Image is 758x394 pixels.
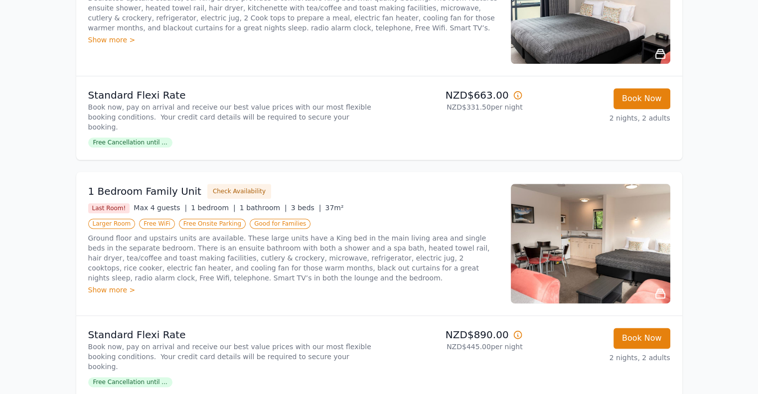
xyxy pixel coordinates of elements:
[88,219,136,229] span: Larger Room
[88,184,201,198] h3: 1 Bedroom Family Unit
[291,204,321,212] span: 3 beds |
[613,328,670,349] button: Book Now
[88,285,499,295] div: Show more >
[139,219,175,229] span: Free WiFi
[250,219,310,229] span: Good for Families
[383,342,523,352] p: NZD$445.00 per night
[88,88,375,102] p: Standard Flexi Rate
[531,353,670,363] p: 2 nights, 2 adults
[191,204,236,212] span: 1 bedroom |
[88,35,499,45] div: Show more >
[613,88,670,109] button: Book Now
[383,102,523,112] p: NZD$331.50 per night
[88,377,172,387] span: Free Cancellation until ...
[88,342,375,372] p: Book now, pay on arrival and receive our best value prices with our most flexible booking conditi...
[88,137,172,147] span: Free Cancellation until ...
[88,233,499,283] p: Ground floor and upstairs units are available. These large units have a King bed in the main livi...
[179,219,246,229] span: Free Onsite Parking
[88,328,375,342] p: Standard Flexi Rate
[207,184,271,199] button: Check Availability
[383,328,523,342] p: NZD$890.00
[531,113,670,123] p: 2 nights, 2 adults
[134,204,187,212] span: Max 4 guests |
[325,204,343,212] span: 37m²
[88,203,130,213] span: Last Room!
[383,88,523,102] p: NZD$663.00
[88,102,375,132] p: Book now, pay on arrival and receive our best value prices with our most flexible booking conditi...
[240,204,287,212] span: 1 bathroom |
